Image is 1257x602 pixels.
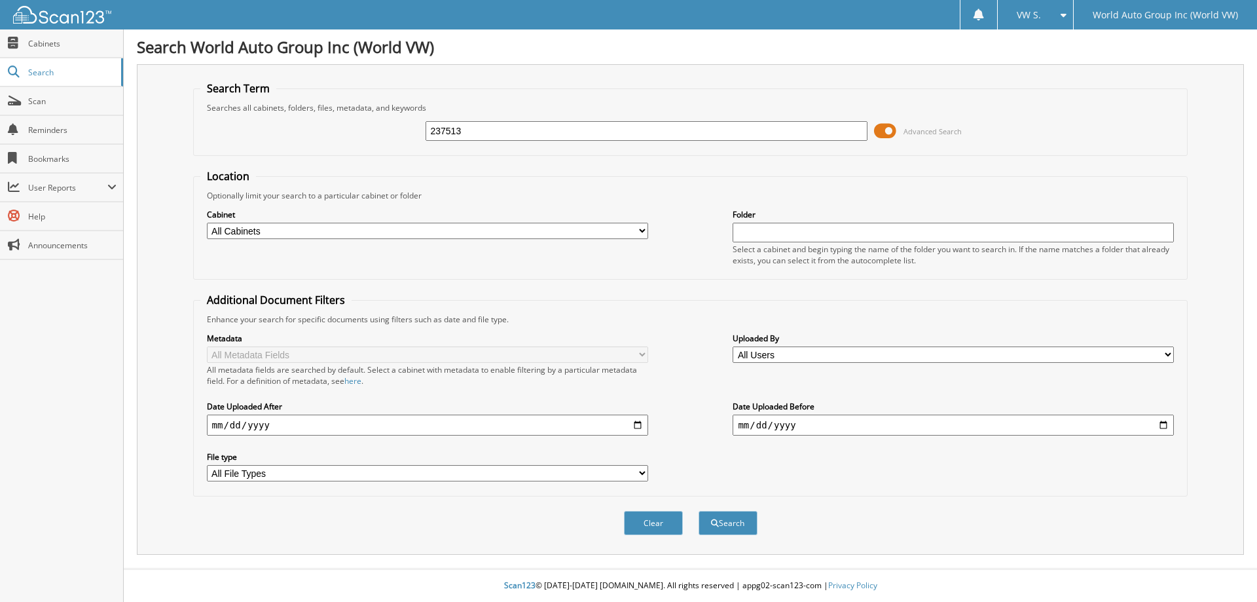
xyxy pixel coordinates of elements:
div: Select a cabinet and begin typing the name of the folder you want to search in. If the name match... [733,244,1174,266]
label: Uploaded By [733,333,1174,344]
div: Enhance your search for specific documents using filters such as date and file type. [200,314,1181,325]
span: Scan123 [504,580,536,591]
span: VW S. [1017,11,1041,19]
span: Cabinets [28,38,117,49]
span: Reminders [28,124,117,136]
a: here [344,375,361,386]
label: Metadata [207,333,648,344]
label: Folder [733,209,1174,220]
label: Cabinet [207,209,648,220]
iframe: Chat Widget [1192,539,1257,602]
label: Date Uploaded Before [733,401,1174,412]
h1: Search World Auto Group Inc (World VW) [137,36,1244,58]
span: Search [28,67,115,78]
label: Date Uploaded After [207,401,648,412]
input: start [207,415,648,436]
span: Announcements [28,240,117,251]
input: end [733,415,1174,436]
div: © [DATE]-[DATE] [DOMAIN_NAME]. All rights reserved | appg02-scan123-com | [124,570,1257,602]
span: Scan [28,96,117,107]
span: Advanced Search [903,126,962,136]
legend: Search Term [200,81,276,96]
legend: Additional Document Filters [200,293,352,307]
button: Clear [624,511,683,535]
a: Privacy Policy [828,580,877,591]
button: Search [699,511,757,535]
legend: Location [200,169,256,183]
span: Bookmarks [28,153,117,164]
div: Optionally limit your search to a particular cabinet or folder [200,190,1181,201]
span: Help [28,211,117,222]
label: File type [207,451,648,462]
img: scan123-logo-white.svg [13,6,111,24]
span: User Reports [28,182,107,193]
div: All metadata fields are searched by default. Select a cabinet with metadata to enable filtering b... [207,364,648,386]
div: Searches all cabinets, folders, files, metadata, and keywords [200,102,1181,113]
span: World Auto Group Inc (World VW) [1093,11,1238,19]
